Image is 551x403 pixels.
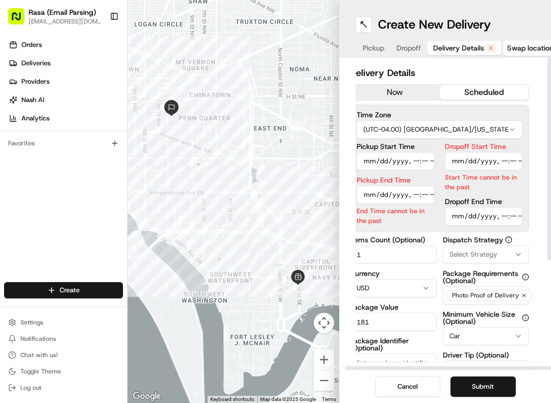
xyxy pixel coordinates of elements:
[4,37,127,53] a: Orders
[450,376,516,397] button: Submit
[20,318,43,326] span: Settings
[130,390,164,403] img: Google
[443,270,530,284] label: Package Requirements (Optional)
[4,55,127,71] a: Deliveries
[4,135,123,152] div: Favorites
[440,85,529,100] button: scheduled
[350,85,440,100] button: now
[350,337,437,351] label: Package Identifier (Optional)
[4,282,123,298] button: Create
[102,253,123,261] span: Pylon
[90,186,111,194] span: [DATE]
[452,291,519,299] span: Photo Proof of Delivery
[260,396,316,402] span: Map data ©2025 Google
[350,270,437,277] label: Currency
[10,41,186,57] p: Welcome 👋
[46,108,140,116] div: We're available if you need us!
[4,92,127,108] a: Nash AI
[32,158,84,166] span: Klarizel Pensader
[21,77,49,86] span: Providers
[445,172,523,192] p: Start Time cannot be in the past
[314,313,334,333] button: Map camera controls
[86,158,90,166] span: •
[4,348,123,362] button: Chat with us!
[82,224,168,242] a: 💻API Documentation
[445,198,523,205] label: Dropoff End Time
[363,43,384,53] span: Pickup
[10,10,31,31] img: Nash
[210,396,254,403] button: Keyboard shortcuts
[4,73,127,90] a: Providers
[173,100,186,113] button: Start new chat
[130,390,164,403] a: Open this area in Google Maps (opens a new window)
[96,228,164,238] span: API Documentation
[443,351,530,359] label: Driver Tip (Optional)
[443,361,530,379] input: Enter driver tip amount
[350,245,437,264] input: Enter number of items
[322,396,336,402] a: Terms (opens in new tab)
[21,40,42,49] span: Orders
[158,131,186,143] button: See all
[357,111,522,118] label: Time Zone
[20,186,29,194] img: 1736555255976-a54dd68f-1ca7-489b-9aae-adbdc363a1c4
[505,236,512,243] button: Dispatch Strategy
[20,159,29,167] img: 1736555255976-a54dd68f-1ca7-489b-9aae-adbdc363a1c4
[522,314,529,321] button: Minimum Vehicle Size (Optional)
[443,286,530,305] button: Photo Proof of Delivery
[10,133,68,141] div: Past conversations
[21,95,44,105] span: Nash AI
[4,315,123,330] button: Settings
[350,236,437,243] label: Items Count (Optional)
[4,110,127,127] a: Analytics
[85,186,88,194] span: •
[4,381,123,395] button: Log out
[20,384,41,392] span: Log out
[86,229,94,237] div: 💻
[314,370,334,391] button: Zoom out
[443,245,530,264] button: Select Strategy
[20,367,61,375] span: Toggle Theme
[46,97,167,108] div: Start new chat
[357,143,435,150] label: Pickup Start Time
[32,186,83,194] span: [PERSON_NAME]
[522,273,529,281] button: Package Requirements (Optional)
[10,229,18,237] div: 📗
[60,286,80,295] span: Create
[378,16,491,33] h1: Create New Delivery
[449,250,497,259] span: Select Strategy
[29,17,102,26] button: [EMAIL_ADDRESS][DOMAIN_NAME]
[27,66,168,77] input: Clear
[20,335,56,343] span: Notifications
[21,114,49,123] span: Analytics
[433,43,484,53] span: Delivery Details
[10,176,27,192] img: Liam S.
[350,66,529,80] h2: Delivery Details
[29,7,96,17] button: Rasa (Email Parsing)
[350,354,437,372] input: Enter package identifier
[314,349,334,370] button: Zoom in
[20,228,78,238] span: Knowledge Base
[20,351,58,359] span: Chat with us!
[21,97,40,116] img: 1724597045416-56b7ee45-8013-43a0-a6f9-03cb97ddad50
[72,253,123,261] a: Powered byPylon
[10,97,29,116] img: 1736555255976-a54dd68f-1ca7-489b-9aae-adbdc363a1c4
[350,313,437,331] input: Enter package value
[10,148,27,165] img: Klarizel Pensader
[6,224,82,242] a: 📗Knowledge Base
[4,364,123,379] button: Toggle Theme
[350,304,437,311] label: Package Value
[357,177,435,184] label: Pickup End Time
[445,143,523,150] label: Dropoff Start Time
[443,311,530,325] label: Minimum Vehicle Size (Optional)
[4,332,123,346] button: Notifications
[21,59,51,68] span: Deliveries
[92,158,113,166] span: [DATE]
[443,236,530,243] label: Dispatch Strategy
[357,206,435,225] p: End Time cannot be in the past
[396,43,421,53] span: Dropoff
[4,4,106,29] button: Rasa (Email Parsing)[EMAIL_ADDRESS][DOMAIN_NAME]
[375,376,440,397] button: Cancel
